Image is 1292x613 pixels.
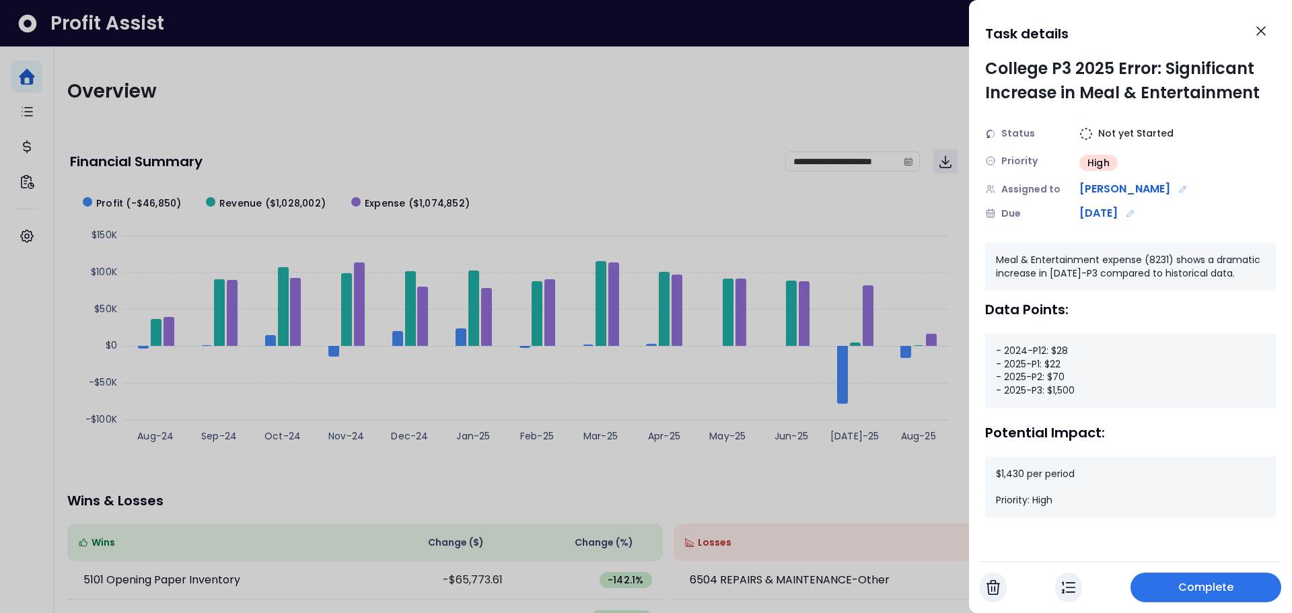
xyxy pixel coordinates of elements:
[1246,16,1276,46] button: Close
[1079,205,1118,221] span: [DATE]
[986,579,1000,596] img: Cancel Task
[985,22,1069,46] h1: Task details
[1001,182,1061,196] span: Assigned to
[1001,127,1035,141] span: Status
[985,301,1276,318] div: Data Points:
[985,457,1276,518] div: $1,430 per period Priority: High
[1001,154,1038,168] span: Priority
[1178,579,1234,596] span: Complete
[1176,182,1190,196] button: Edit assignment
[1062,579,1075,596] img: In Progress
[1079,181,1170,197] span: [PERSON_NAME]
[985,425,1276,441] div: Potential Impact:
[985,129,996,139] img: Status
[985,334,1276,408] div: - 2024-P12: $28 - 2025-P1: $22 - 2025-P2: $70 - 2025-P3: $1,500
[985,57,1276,105] div: College P3 2025 Error: Significant Increase in Meal & Entertainment
[1123,206,1138,221] button: Edit due date
[985,243,1276,291] div: Meal & Entertainment expense (8231) shows a dramatic increase in [DATE]-P3 compared to historical...
[1079,127,1093,141] img: Not yet Started
[1087,156,1110,170] span: High
[1001,207,1021,221] span: Due
[1098,127,1174,141] span: Not yet Started
[1130,573,1281,602] button: Complete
